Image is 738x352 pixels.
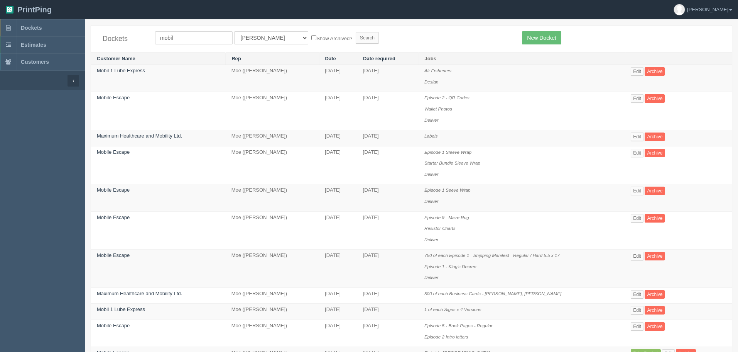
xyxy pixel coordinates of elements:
[424,226,456,231] i: Resistor Charts
[357,184,419,211] td: [DATE]
[631,187,643,195] a: Edit
[631,306,643,315] a: Edit
[97,214,130,220] a: Mobile Escape
[645,149,665,157] a: Archive
[319,92,357,130] td: [DATE]
[631,322,643,331] a: Edit
[645,252,665,260] a: Archive
[645,94,665,103] a: Archive
[319,320,357,347] td: [DATE]
[357,320,419,347] td: [DATE]
[645,322,665,331] a: Archive
[357,130,419,146] td: [DATE]
[424,106,452,111] i: Wallet Photos
[424,323,493,328] i: Episode 5 - Book Pages - Regular
[97,306,145,312] a: Mobil 1 Lube Express
[424,291,561,296] i: 500 of each Business Cards - [PERSON_NAME], [PERSON_NAME]
[103,35,144,43] h4: Dockets
[226,320,319,347] td: Moe ([PERSON_NAME])
[631,214,643,223] a: Edit
[319,287,357,304] td: [DATE]
[21,42,46,48] span: Estimates
[319,211,357,250] td: [DATE]
[645,306,665,315] a: Archive
[226,304,319,320] td: Moe ([PERSON_NAME])
[97,56,135,61] a: Customer Name
[97,323,130,328] a: Mobile Escape
[645,133,665,141] a: Archive
[97,149,130,155] a: Mobile Escape
[424,187,471,192] i: Episode 1 Seeve Wrap
[424,95,469,100] i: Episode 2 - QR Codes
[226,65,319,92] td: Moe ([PERSON_NAME])
[97,291,182,296] a: Maximum Healthcare and Mobility Ltd.
[226,211,319,250] td: Moe ([PERSON_NAME])
[357,304,419,320] td: [DATE]
[645,67,665,76] a: Archive
[424,253,560,258] i: 750 of each Episode 1 - Shipping Manifest - Regular / Hard 5.5 x 17
[155,31,233,44] input: Customer Name
[325,56,336,61] a: Date
[97,187,130,193] a: Mobile Escape
[522,31,561,44] a: New Docket
[645,214,665,223] a: Archive
[424,133,437,138] i: Labels
[631,67,643,76] a: Edit
[424,68,451,73] i: Air Frsheners
[97,133,182,139] a: Maximum Healthcare and Mobility Ltd.
[97,95,130,100] a: Mobile Escape
[424,150,471,155] i: Episode 1 Sleeve Wrap
[424,307,481,312] i: 1 of each Signs x 4 Versions
[424,160,480,165] i: Starter Bundle Sleeve Wrap
[645,187,665,195] a: Archive
[226,250,319,288] td: Moe ([PERSON_NAME])
[226,92,319,130] td: Moe ([PERSON_NAME])
[674,4,685,15] img: avatar_default-7531ab5dedf162e01f1e0bb0964e6a185e93c5c22dfe317fb01d7f8cd2b1632c.jpg
[631,252,643,260] a: Edit
[97,252,130,258] a: Mobile Escape
[319,146,357,184] td: [DATE]
[424,264,476,269] i: Episode 1 - King's Decree
[424,117,438,122] i: Deliver
[6,6,14,14] img: logo-3e63b451c926e2ac314895c53de4908e5d424f24456219fb08d385ab2e579770.png
[311,35,316,40] input: Show Archived?
[424,334,468,339] i: Episode 2 Intro letters
[319,184,357,211] td: [DATE]
[363,56,395,61] a: Date required
[319,130,357,146] td: [DATE]
[356,32,379,44] input: Search
[226,146,319,184] td: Moe ([PERSON_NAME])
[357,92,419,130] td: [DATE]
[424,237,438,242] i: Deliver
[21,59,49,65] span: Customers
[97,68,145,73] a: Mobil 1 Lube Express
[357,146,419,184] td: [DATE]
[357,65,419,92] td: [DATE]
[226,184,319,211] td: Moe ([PERSON_NAME])
[645,290,665,299] a: Archive
[311,34,352,43] label: Show Archived?
[424,275,438,280] i: Deliver
[226,130,319,146] td: Moe ([PERSON_NAME])
[226,287,319,304] td: Moe ([PERSON_NAME])
[319,250,357,288] td: [DATE]
[424,199,438,204] i: Deliver
[357,211,419,250] td: [DATE]
[231,56,241,61] a: Rep
[424,79,438,84] i: Design
[419,53,625,65] th: Jobs
[424,172,438,177] i: Deliver
[631,94,643,103] a: Edit
[319,65,357,92] td: [DATE]
[631,149,643,157] a: Edit
[357,250,419,288] td: [DATE]
[357,287,419,304] td: [DATE]
[631,133,643,141] a: Edit
[424,215,469,220] i: Episode 9 - Maze Rug
[319,304,357,320] td: [DATE]
[21,25,42,31] span: Dockets
[631,290,643,299] a: Edit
